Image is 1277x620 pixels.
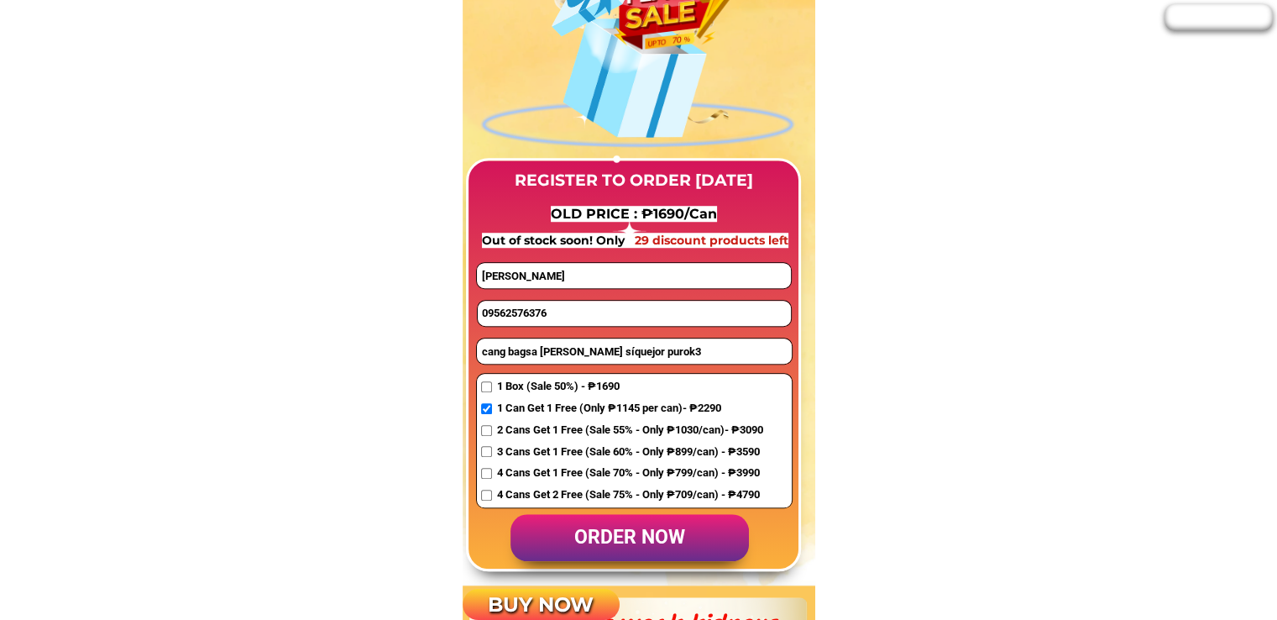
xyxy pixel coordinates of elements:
[496,422,762,439] span: 2 Cans Get 1 Free (Sale 55% - Only ₱1030/can)- ₱3090
[496,444,762,461] span: 3 Cans Get 1 Free (Sale 60% - Only ₱899/can) - ₱3590
[478,301,791,326] input: Phone number
[510,514,749,562] p: order now
[496,486,762,504] span: 4 Cans Get 2 Free (Sale 75% - Only ₱709/can) - ₱4790
[477,263,790,288] input: first and last name
[496,400,762,418] span: 1 Can Get 1 Free (Only ₱1145 per can)- ₱2290
[551,206,717,222] span: OLD PRICE : ₱1690/Can
[482,233,628,248] span: Out of stock soon! Only
[496,465,762,482] span: 4 Cans Get 1 Free (Sale 70% - Only ₱799/can) - ₱3990
[635,233,788,248] span: 29 discount products left
[501,168,767,193] h3: REGISTER TO ORDER [DATE]
[496,378,762,396] span: 1 Box (Sale 50%) - ₱1690
[477,339,792,364] input: Address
